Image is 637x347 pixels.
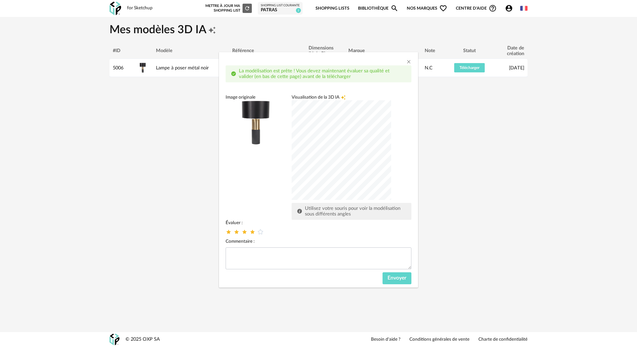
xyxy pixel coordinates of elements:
div: Commentaire : [226,238,411,244]
button: Close [406,59,411,66]
span: Visualisation de la 3D IA [292,94,339,100]
span: La modélisation est prête ! Vous devez maintenant évaluer sa qualité et valider (en bas de cette ... [239,68,389,79]
span: Utilisez votre souris pour voir la modélisation sous différents angles [305,206,400,217]
span: Envoyer [388,275,406,281]
span: Creation icon [341,94,346,100]
img: neutral background [226,100,286,145]
button: Envoyer [383,272,411,284]
div: Évaluer : [226,220,411,226]
div: dialog [219,52,418,288]
div: Image originale [226,94,286,100]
